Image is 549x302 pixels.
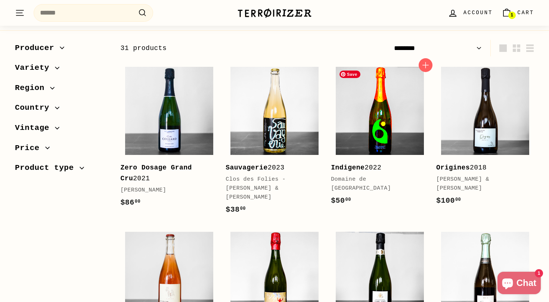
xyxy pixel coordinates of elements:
div: 2018 [436,162,527,173]
a: Cart [497,2,539,24]
div: 2023 [226,162,316,173]
a: Indigene2022Domaine de [GEOGRAPHIC_DATA] [331,62,429,214]
inbox-online-store-chat: Shopify online store chat [495,272,543,296]
span: Price [15,142,45,155]
button: Producer [15,40,108,60]
span: Product type [15,162,80,174]
span: Account [463,9,493,17]
sup: 00 [455,197,461,202]
button: Region [15,80,108,100]
button: Vintage [15,120,108,140]
button: Product type [15,160,108,180]
div: Clos des Folies - [PERSON_NAME] & [PERSON_NAME] [226,175,316,202]
sup: 00 [240,206,246,211]
span: Country [15,102,55,114]
button: Country [15,100,108,120]
sup: 00 [135,199,140,204]
span: Vintage [15,122,55,134]
div: Domaine de [GEOGRAPHIC_DATA] [331,175,421,193]
b: Origines [436,164,470,171]
b: Indigene [331,164,365,171]
span: $50 [331,196,351,205]
span: Cart [517,9,534,17]
a: Sauvagerie2023Clos des Folies - [PERSON_NAME] & [PERSON_NAME] [226,62,323,223]
button: Variety [15,60,108,80]
a: Zero Dosage Grand Cru2021[PERSON_NAME] [120,62,218,216]
span: $38 [226,205,246,214]
span: $100 [436,196,461,205]
span: 1 [511,13,513,18]
button: Price [15,140,108,160]
b: Sauvagerie [226,164,268,171]
div: 2022 [331,162,421,173]
div: [PERSON_NAME] [120,186,211,195]
span: Region [15,82,50,94]
span: $86 [120,198,140,207]
a: Origines2018[PERSON_NAME] & [PERSON_NAME] [436,62,534,214]
div: [PERSON_NAME] & [PERSON_NAME] [436,175,527,193]
span: Producer [15,42,60,55]
span: Variety [15,62,55,74]
div: 31 products [120,43,327,54]
a: Account [443,2,497,24]
span: Save [339,71,360,78]
sup: 00 [345,197,351,202]
div: 2021 [120,162,211,184]
b: Zero Dosage Grand Cru [120,164,192,182]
